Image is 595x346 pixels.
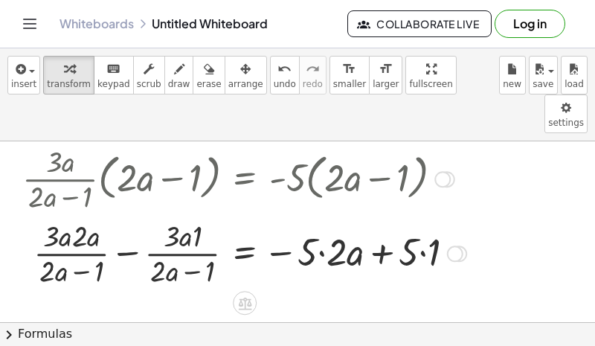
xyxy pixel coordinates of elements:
[133,56,165,94] button: scrub
[379,60,393,78] i: format_size
[373,79,399,89] span: larger
[168,79,190,89] span: draw
[196,79,221,89] span: erase
[137,79,161,89] span: scrub
[233,291,257,315] div: Apply the same math to both sides of the equation
[561,56,588,94] button: load
[342,60,356,78] i: format_size
[106,60,120,78] i: keyboard
[97,79,130,89] span: keypad
[369,56,402,94] button: format_sizelarger
[409,79,452,89] span: fullscreen
[565,79,584,89] span: load
[7,56,40,94] button: insert
[225,56,267,94] button: arrange
[277,60,292,78] i: undo
[533,79,553,89] span: save
[94,56,134,94] button: keyboardkeypad
[270,56,300,94] button: undoundo
[193,56,225,94] button: erase
[43,56,94,94] button: transform
[303,79,323,89] span: redo
[306,60,320,78] i: redo
[360,17,479,31] span: Collaborate Live
[548,118,584,128] span: settings
[347,10,492,37] button: Collaborate Live
[274,79,296,89] span: undo
[11,79,36,89] span: insert
[333,79,366,89] span: smaller
[495,10,565,38] button: Log in
[18,12,42,36] button: Toggle navigation
[228,79,263,89] span: arrange
[299,56,327,94] button: redoredo
[47,79,91,89] span: transform
[329,56,370,94] button: format_sizesmaller
[59,16,134,31] a: Whiteboards
[503,79,521,89] span: new
[164,56,194,94] button: draw
[405,56,456,94] button: fullscreen
[544,94,588,133] button: settings
[499,56,526,94] button: new
[529,56,558,94] button: save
